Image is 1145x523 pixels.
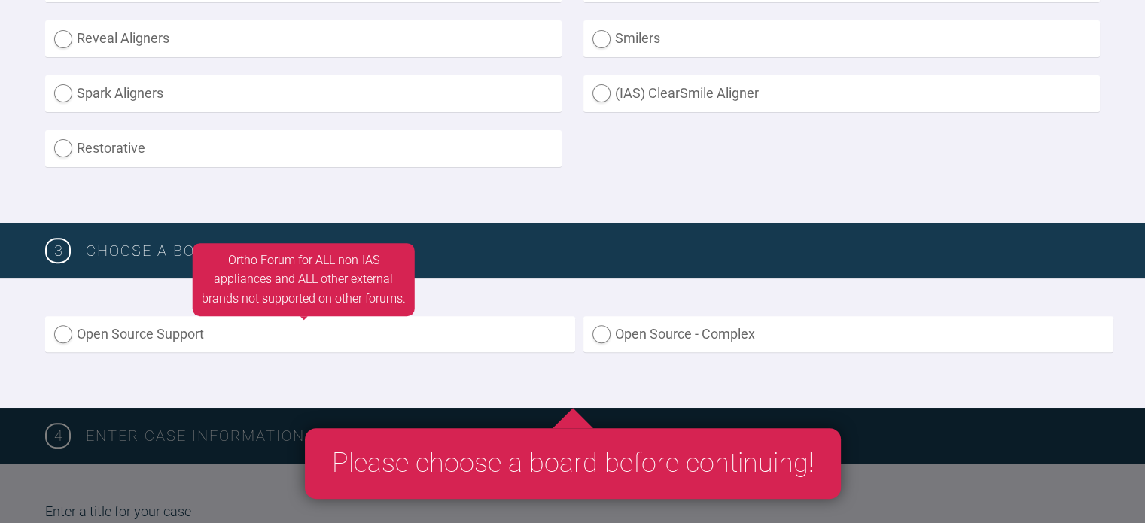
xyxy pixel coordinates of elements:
label: Reveal Aligners [45,20,562,57]
label: Open Source Support [45,316,575,353]
span: 3 [45,238,71,263]
label: Spark Aligners [45,75,562,112]
div: Please choose a board before continuing! [305,428,841,499]
div: Ortho Forum for ALL non-IAS appliances and ALL other external brands not supported on other forums. [193,243,415,316]
label: Smilers [583,20,1100,57]
label: Restorative [45,130,562,167]
h3: Choose a board [86,239,1100,263]
label: Open Source - Complex [583,316,1113,353]
label: (IAS) ClearSmile Aligner [583,75,1100,112]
